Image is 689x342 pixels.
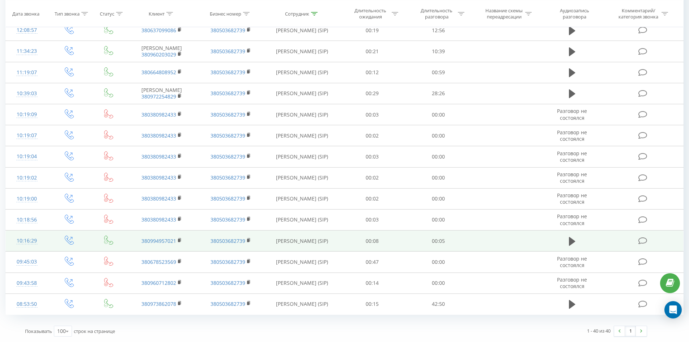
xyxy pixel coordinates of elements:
[210,132,245,139] a: 380503682739
[557,150,587,163] span: Разговор не состоялся
[13,149,41,164] div: 10:19:04
[13,276,41,290] div: 09:43:58
[127,83,196,104] td: [PERSON_NAME]
[210,69,245,76] a: 380503682739
[285,10,309,17] div: Сотрудник
[265,41,339,62] td: [PERSON_NAME] (SIP)
[405,273,472,294] td: 00:00
[339,273,405,294] td: 00:14
[339,167,405,188] td: 00:02
[13,255,41,269] div: 09:45:03
[127,41,196,62] td: [PERSON_NAME]
[141,258,176,265] a: 380678523569
[405,294,472,314] td: 42:50
[265,146,339,167] td: [PERSON_NAME] (SIP)
[25,328,52,334] span: Показывать
[557,129,587,142] span: Разговор не состоялся
[557,107,587,121] span: Разговор не состоялся
[141,27,176,34] a: 380637099086
[265,209,339,230] td: [PERSON_NAME] (SIP)
[141,237,176,244] a: 380994957021
[210,90,245,97] a: 380503682739
[13,213,41,227] div: 10:18:56
[13,86,41,101] div: 10:39:03
[141,51,176,58] a: 380960203029
[339,62,405,83] td: 00:12
[13,44,41,58] div: 11:34:23
[12,10,39,17] div: Дата звонка
[405,252,472,273] td: 00:00
[210,10,241,17] div: Бизнес номер
[339,20,405,41] td: 00:19
[339,188,405,209] td: 00:02
[13,192,41,206] div: 10:19:00
[141,195,176,202] a: 380380982433
[405,41,472,62] td: 10:39
[265,125,339,146] td: [PERSON_NAME] (SIP)
[210,111,245,118] a: 380503682739
[351,8,390,20] div: Длительность ожидания
[557,276,587,290] span: Разговор не состоялся
[339,83,405,104] td: 00:29
[210,195,245,202] a: 380503682739
[405,62,472,83] td: 00:59
[210,48,245,55] a: 380503682739
[339,209,405,230] td: 00:03
[265,167,339,188] td: [PERSON_NAME] (SIP)
[405,20,472,41] td: 12:56
[210,216,245,223] a: 380503682739
[141,300,176,307] a: 380973862078
[141,153,176,160] a: 380380982433
[55,10,80,17] div: Тип звонка
[485,8,523,20] div: Название схемы переадресации
[551,8,598,20] div: Аудиозапись разговора
[141,174,176,181] a: 380380982433
[13,234,41,248] div: 10:16:29
[405,188,472,209] td: 00:00
[265,294,339,314] td: [PERSON_NAME] (SIP)
[57,328,66,335] div: 100
[405,231,472,252] td: 00:05
[405,146,472,167] td: 00:00
[210,174,245,181] a: 380503682739
[265,83,339,104] td: [PERSON_NAME] (SIP)
[210,300,245,307] a: 380503682739
[13,171,41,185] div: 10:19:02
[339,231,405,252] td: 00:08
[625,326,636,336] a: 1
[141,111,176,118] a: 380380982433
[405,209,472,230] td: 00:00
[557,171,587,184] span: Разговор не состоялся
[141,69,176,76] a: 380664808952
[557,213,587,226] span: Разговор не состоялся
[13,107,41,122] div: 10:19:09
[339,125,405,146] td: 00:02
[339,41,405,62] td: 00:21
[210,27,245,34] a: 380503682739
[265,188,339,209] td: [PERSON_NAME] (SIP)
[141,93,176,100] a: 380972254829
[417,8,456,20] div: Длительность разговора
[339,252,405,273] td: 00:47
[339,294,405,314] td: 00:15
[664,301,682,318] div: Open Intercom Messenger
[405,125,472,146] td: 00:00
[405,167,472,188] td: 00:00
[13,297,41,311] div: 08:53:50
[265,252,339,273] td: [PERSON_NAME] (SIP)
[265,104,339,125] td: [PERSON_NAME] (SIP)
[587,327,611,334] div: 1 - 40 из 40
[265,62,339,83] td: [PERSON_NAME] (SIP)
[13,23,41,37] div: 12:08:57
[141,132,176,139] a: 380380982433
[100,10,114,17] div: Статус
[141,216,176,223] a: 380380982433
[210,258,245,265] a: 380503682739
[265,20,339,41] td: [PERSON_NAME] (SIP)
[557,192,587,205] span: Разговор не состоялся
[210,279,245,286] a: 380503682739
[405,104,472,125] td: 00:00
[405,83,472,104] td: 28:26
[265,231,339,252] td: [PERSON_NAME] (SIP)
[141,279,176,286] a: 380960712802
